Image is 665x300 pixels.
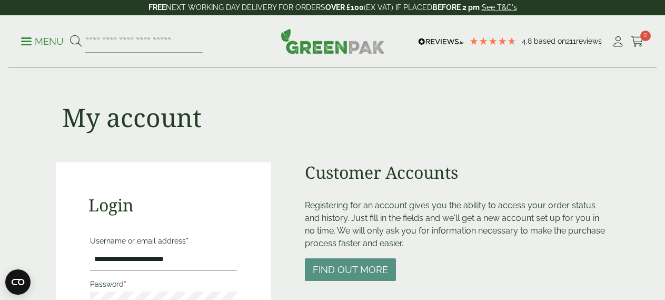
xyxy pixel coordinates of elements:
span: reviews [576,37,602,45]
label: Password [90,277,237,292]
div: 4.79 Stars [469,36,517,46]
span: 0 [640,31,651,41]
a: Find out more [305,265,396,275]
span: 4.8 [522,37,534,45]
a: See T&C's [482,3,517,12]
strong: BEFORE 2 pm [432,3,480,12]
a: Menu [21,35,64,46]
span: Based on [534,37,566,45]
h2: Login [88,195,239,215]
p: Menu [21,35,64,48]
img: REVIEWS.io [418,38,464,45]
strong: OVER £100 [325,3,364,12]
button: Find out more [305,258,396,281]
a: 0 [631,34,644,50]
img: GreenPak Supplies [281,28,385,54]
span: 211 [566,37,576,45]
label: Username or email address [90,234,237,248]
i: My Account [611,36,624,47]
p: Registering for an account gives you the ability to access your order status and history. Just fi... [305,199,609,250]
button: Open CMP widget [5,269,31,295]
h2: Customer Accounts [305,162,609,182]
i: Cart [631,36,644,47]
strong: FREE [148,3,166,12]
h1: My account [62,102,202,133]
